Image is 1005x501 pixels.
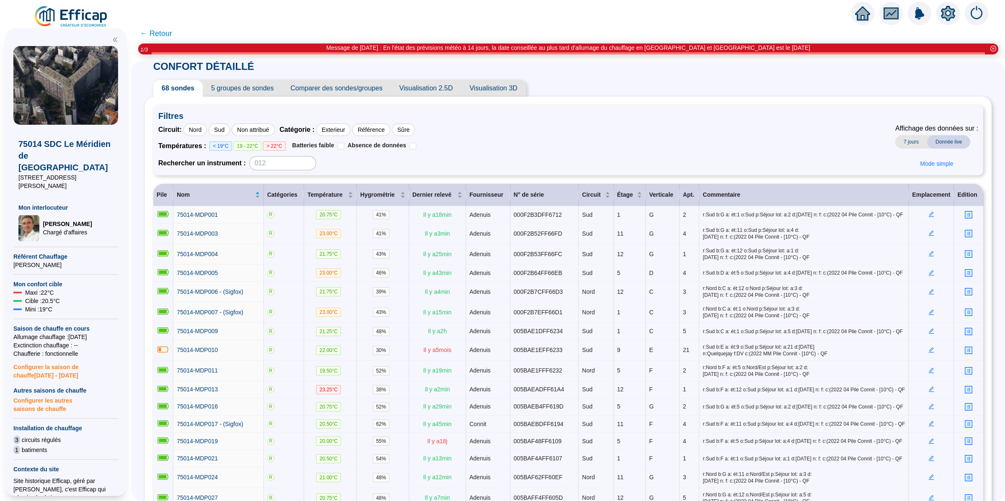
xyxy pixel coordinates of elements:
span: Nom [177,190,253,199]
td: Adenuis [466,398,510,416]
span: profile [964,327,973,336]
span: Configurer les autres saisons de chauffe [13,395,118,413]
span: Catégorie : [280,125,315,135]
span: Autres saisons de chauffe [13,386,118,395]
span: profile [964,403,973,411]
span: profile [964,367,973,375]
span: E [649,347,653,353]
th: Hygrométrie [357,184,409,206]
span: 75014-MDP010 [177,347,218,353]
a: 75014-MDP013 [177,385,218,394]
span: 19 - 22°C [234,141,262,151]
th: Étage [614,184,646,206]
span: 005BAE1EFF6233 [514,347,563,353]
th: Circuit [579,184,613,206]
span: 22.00 °C [316,346,341,355]
span: 5 [617,367,621,374]
td: Adenuis [466,206,510,224]
a: 75014-MDP017 - (Sigfox) [177,420,243,429]
span: Étage [617,190,636,199]
span: Sud [582,270,593,276]
img: efficap energie logo [33,5,109,28]
span: 1 [617,328,621,334]
span: 1 [683,455,686,462]
span: 55 % [373,437,389,446]
th: Commentaire [699,184,909,206]
span: Mode simple [920,159,953,168]
span: profile [964,229,973,238]
td: Adenuis [466,340,510,361]
span: r:Sud b:D a: ét:5 o:Sud p:Séjour lot: a:4 d:[DATE] n: f: c:(2022 04 Pile Connit - [10°C) - QF [703,270,905,276]
a: 75014-MDP007 - (Sigfox) [177,308,243,317]
span: edit [928,347,934,353]
span: 75014-MDP005 [177,270,218,276]
span: 75014-MDP001 [177,211,218,218]
th: Dernier relevé [409,184,466,206]
span: Dernier relevé [412,190,456,199]
span: 9 [617,347,621,353]
span: 5 [617,270,621,276]
span: batiments [22,446,47,454]
span: Nord [582,309,595,316]
span: r:Sud b:G a: ét:1 o:Sud p:Séjour lot: a:2 d:[DATE] n: f: c:(2022 04 Pile Connit - [10°C) - QF [703,211,905,218]
span: home [855,6,870,21]
span: R [267,270,274,277]
a: 75014-MDP019 [177,437,218,446]
span: Hygrométrie [360,190,399,199]
span: 3 [683,309,686,316]
span: Nord [582,288,595,295]
span: 5 [617,438,621,444]
span: 21 [683,347,690,353]
span: 43 % [373,249,389,259]
span: 19.50 °C [316,366,341,375]
span: Mini : 19 °C [25,305,52,313]
span: 21.25 °C [316,327,341,336]
span: Sud [582,211,593,218]
a: 75014-MDP021 [177,454,218,463]
div: Message de [DATE] : En l'état des prévisions météo à 14 jours, la date conseillée au plus tard d'... [326,44,810,52]
span: 20.50 °C [316,454,341,463]
span: Chargé d'affaires [43,228,92,236]
span: G [649,211,654,218]
a: 75014-MDP024 [177,473,218,482]
span: r:Nord b:C a: ét:1 o:Nord p:Séjour lot: a:3 d:[DATE] n: f: c:(2022 04 Pile Connit - [10°C) - QF [703,306,905,319]
button: Mode simple [913,157,960,170]
span: Il y a 5 mois [423,347,451,353]
span: C [649,328,653,334]
span: Circuit : [158,125,182,135]
th: Nom [173,184,264,206]
span: R [267,367,274,374]
span: Il y a 25 min [423,251,451,257]
span: r:Sud b:F a: ét:5 o:Sud p:Séjour lot: a:4 d:[DATE] n: f: c:(2022 04 Pile Connit - [10°C) - QF [703,438,905,444]
a: 75014-MDP016 [177,402,218,411]
span: Donnée live [927,135,970,149]
span: Exctinction chauffage : -- [13,341,118,349]
span: 41 % [373,210,389,219]
span: R [267,288,274,295]
span: Référent Chauffage [13,252,118,261]
span: Mon interlocuteur [18,203,113,212]
span: 75014-MDP019 [177,438,218,444]
span: 75014 SDC Le Méridien de [GEOGRAPHIC_DATA] [18,138,113,173]
span: Il y a 45 min [423,421,451,427]
th: Température [304,184,357,206]
span: Il y a 29 min [423,403,451,410]
span: 000F2B7CFF66D3 [514,288,563,295]
span: Il y a 4 min [425,288,450,295]
span: fund [884,6,899,21]
span: 000F2B7EFF66D1 [514,309,563,316]
span: 005BAEB4FF619D [514,403,564,410]
span: Il y a 19 min [423,367,451,374]
span: C [649,309,653,316]
span: r:Sud b:C a: ét:1 o:Sud p:Séjour lot: a:5 d:[DATE] n: f: c:(2022 04 Pile Connit - [10°C) - QF [703,328,905,335]
span: R [267,211,274,218]
a: 75014-MDP010 [177,346,218,355]
td: Adenuis [466,265,510,282]
span: 005BAEBDFF6194 [514,421,564,427]
span: 1 [617,309,621,316]
span: Températures : [158,141,209,151]
th: Catégories [264,184,304,206]
span: 75014-MDP017 - (Sigfox) [177,421,243,427]
a: 75014-MDP003 [177,229,218,238]
span: edit [928,230,934,236]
